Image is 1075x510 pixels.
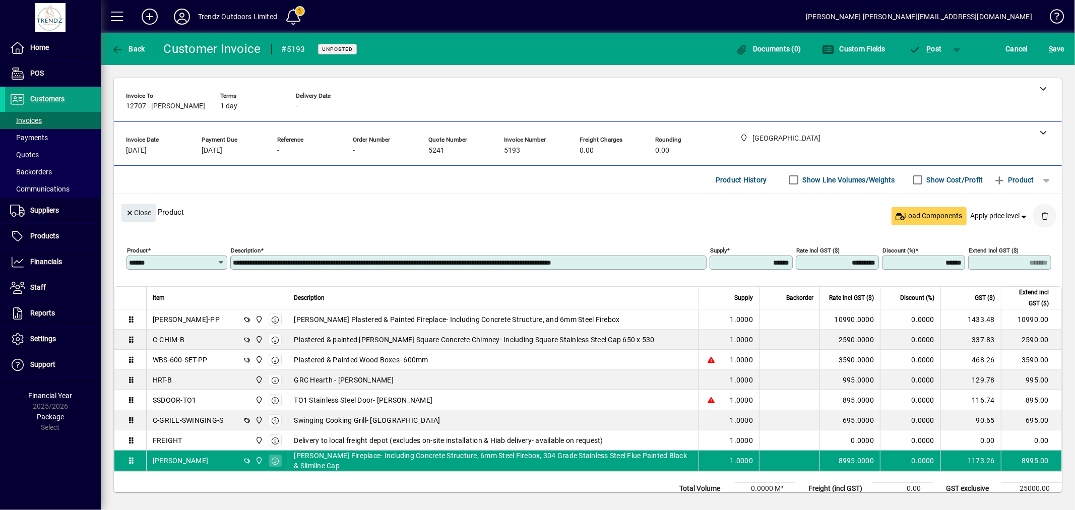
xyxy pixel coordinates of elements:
div: [PERSON_NAME] [153,456,208,466]
button: Custom Fields [819,40,888,58]
span: Apply price level [971,211,1029,221]
span: Back [111,45,145,53]
label: Show Cost/Profit [925,175,983,185]
span: New Plymouth [252,314,264,325]
span: 5241 [428,147,445,155]
div: Product [114,194,1062,230]
span: New Plymouth [252,354,264,365]
mat-label: Supply [710,247,727,254]
td: 3590.00 [1001,350,1061,370]
button: Product [988,171,1039,189]
td: 895.00 [1001,390,1061,410]
a: Financials [5,249,101,275]
div: [PERSON_NAME] [PERSON_NAME][EMAIL_ADDRESS][DOMAIN_NAME] [806,9,1032,25]
div: 3590.0000 [826,355,874,365]
span: GRC Hearth - [PERSON_NAME] [294,375,394,385]
span: 0.00 [655,147,669,155]
td: 116.74 [940,390,1001,410]
button: Apply price level [967,207,1033,225]
div: WBS-600-SET-PP [153,355,208,365]
span: New Plymouth [252,435,264,446]
span: Suppliers [30,206,59,214]
span: Discount (%) [900,292,934,303]
span: POS [30,69,44,77]
span: Financials [30,258,62,266]
span: 1.0000 [730,456,753,466]
span: P [927,45,931,53]
button: Documents (0) [733,40,804,58]
td: 25000.00 [1001,483,1062,495]
div: FREIGHT [153,435,182,445]
mat-label: Product [127,247,148,254]
span: Package [37,413,64,421]
div: Customer Invoice [164,41,261,57]
td: 0.0000 [880,350,940,370]
span: 0.00 [580,147,594,155]
span: 12707 - [PERSON_NAME] [126,102,205,110]
td: 2590.00 [1001,330,1061,350]
td: 0.0000 [880,410,940,430]
span: Quotes [10,151,39,159]
a: Products [5,224,101,249]
td: 0.0000 [880,451,940,471]
td: 8995.00 [1001,451,1061,471]
span: Payments [10,134,48,142]
span: 1.0000 [730,395,753,405]
span: Backorders [10,168,52,176]
a: Staff [5,275,101,300]
span: [PERSON_NAME] Plastered & Painted Fireplace- Including Concrete Structure, and 6mm Steel Firebox [294,314,620,325]
td: 129.78 [940,370,1001,390]
span: New Plymouth [252,415,264,426]
span: Support [30,360,55,368]
div: 995.0000 [826,375,874,385]
a: Knowledge Base [1042,2,1062,35]
td: Total Volume [674,483,735,495]
div: 895.0000 [826,395,874,405]
div: SSDOOR-TO1 [153,395,197,405]
div: #5193 [282,41,305,57]
span: [DATE] [126,147,147,155]
app-page-header-button: Close [119,208,158,217]
span: Unposted [322,46,353,52]
td: 0.0000 [880,370,940,390]
td: 0.0000 [880,430,940,451]
button: Profile [166,8,198,26]
span: Invoices [10,116,42,124]
span: Settings [30,335,56,343]
span: Documents (0) [736,45,801,53]
span: 5193 [504,147,520,155]
span: S [1049,45,1053,53]
button: Load Components [892,207,967,225]
span: Close [125,205,152,221]
td: 90.65 [940,410,1001,430]
label: Show Line Volumes/Weights [801,175,895,185]
span: Reports [30,309,55,317]
a: Home [5,35,101,60]
div: HRT-B [153,375,172,385]
mat-label: Extend incl GST ($) [969,247,1019,254]
a: Reports [5,301,101,326]
span: New Plymouth [252,455,264,466]
a: Suppliers [5,198,101,223]
span: - [353,147,355,155]
span: Plastered & painted [PERSON_NAME] Square Concrete Chimney- Including Square Stainless Steel Cap 6... [294,335,655,345]
span: GST ($) [975,292,995,303]
mat-label: Description [231,247,261,254]
td: 0.0000 M³ [735,483,795,495]
span: Customers [30,95,65,103]
span: Rate incl GST ($) [829,292,874,303]
span: 1.0000 [730,335,753,345]
a: Backorders [5,163,101,180]
span: 1.0000 [730,435,753,445]
span: 1.0000 [730,355,753,365]
a: Invoices [5,112,101,129]
span: 1.0000 [730,375,753,385]
span: Products [30,232,59,240]
span: Staff [30,283,46,291]
span: [DATE] [202,147,222,155]
button: Save [1046,40,1067,58]
td: 1433.48 [940,309,1001,330]
div: [PERSON_NAME]-PP [153,314,220,325]
a: POS [5,61,101,86]
span: Product History [716,172,767,188]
